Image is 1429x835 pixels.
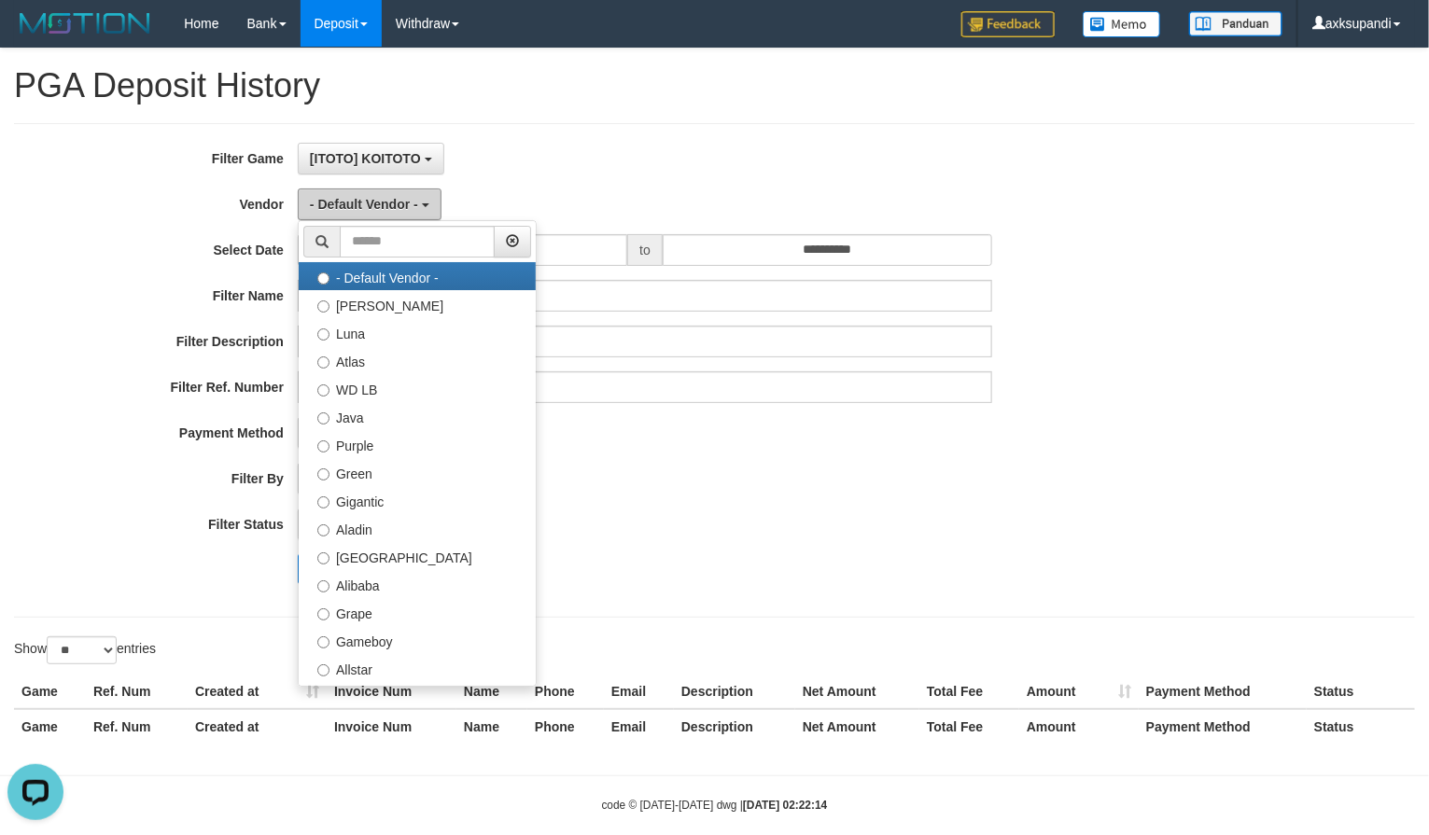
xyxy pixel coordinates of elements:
input: Aladin [317,524,329,536]
label: Aladin [299,514,536,542]
label: Purple [299,430,536,458]
input: Atlas [317,356,329,369]
input: Purple [317,440,329,452]
span: to [627,234,663,266]
th: Total Fee [919,709,1019,744]
input: [PERSON_NAME] [317,300,329,313]
label: Allstar [299,654,536,682]
button: - Default Vendor - [298,188,441,220]
label: [GEOGRAPHIC_DATA] [299,542,536,570]
img: panduan.png [1189,11,1282,36]
strong: [DATE] 02:22:14 [743,799,827,812]
th: Description [674,675,795,709]
th: Game [14,675,86,709]
th: Name [456,675,527,709]
th: Created at [188,675,327,709]
input: WD LB [317,384,329,397]
input: Alibaba [317,580,329,592]
h1: PGA Deposit History [14,67,1415,104]
input: Java [317,412,329,424]
span: [ITOTO] KOITOTO [310,151,421,166]
input: Green [317,468,329,480]
th: Ref. Num [86,709,188,744]
label: Grape [299,598,536,626]
input: Grape [317,608,329,620]
th: Email [604,709,674,744]
input: [GEOGRAPHIC_DATA] [317,552,329,564]
label: WD LB [299,374,536,402]
th: Amount [1019,675,1139,709]
th: Net Amount [795,675,919,709]
th: Net Amount [795,709,919,744]
th: Invoice Num [327,709,456,744]
th: Phone [527,709,604,744]
label: Java [299,402,536,430]
span: - Default Vendor - [310,197,418,212]
img: MOTION_logo.png [14,9,156,37]
input: Luna [317,328,329,341]
input: Gigantic [317,496,329,508]
label: Xtr [299,682,536,710]
th: Invoice Num [327,675,456,709]
th: Ref. Num [86,675,188,709]
th: Phone [527,675,604,709]
th: Payment Method [1139,675,1307,709]
img: Feedback.jpg [961,11,1055,37]
label: Alibaba [299,570,536,598]
th: Email [604,675,674,709]
th: Total Fee [919,675,1019,709]
label: Luna [299,318,536,346]
label: Atlas [299,346,536,374]
input: Gameboy [317,636,329,648]
th: Payment Method [1139,709,1307,744]
label: [PERSON_NAME] [299,290,536,318]
th: Amount [1019,709,1139,744]
small: code © [DATE]-[DATE] dwg | [602,799,828,812]
th: Created at [188,709,327,744]
th: Game [14,709,86,744]
select: Showentries [47,636,117,664]
label: Green [299,458,536,486]
th: Name [456,709,527,744]
img: Button%20Memo.svg [1083,11,1161,37]
label: Gameboy [299,626,536,654]
th: Status [1307,675,1415,709]
label: - Default Vendor - [299,262,536,290]
th: Description [674,709,795,744]
input: Allstar [317,664,329,676]
label: Gigantic [299,486,536,514]
button: [ITOTO] KOITOTO [298,143,444,174]
label: Show entries [14,636,156,664]
th: Status [1307,709,1415,744]
button: Open LiveChat chat widget [7,7,63,63]
input: - Default Vendor - [317,272,329,285]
